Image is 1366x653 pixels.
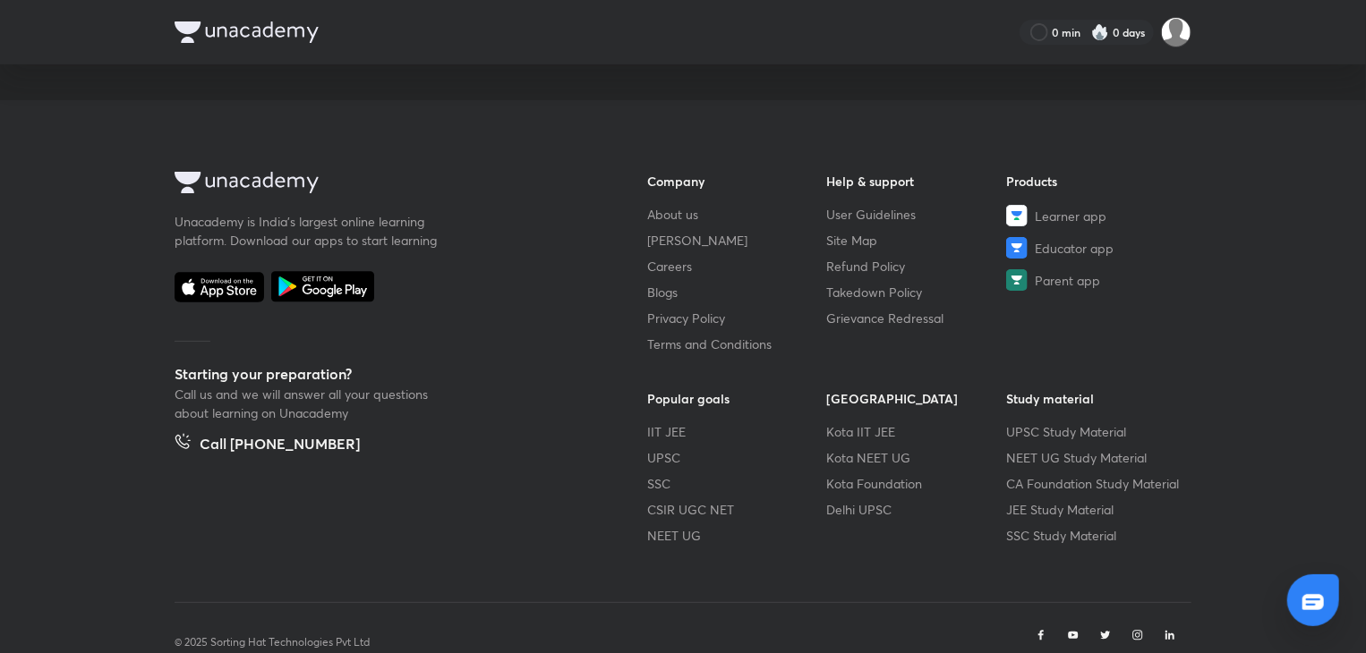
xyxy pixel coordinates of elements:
[1035,207,1106,225] span: Learner app
[647,257,827,276] a: Careers
[175,385,443,422] p: Call us and we will answer all your questions about learning on Unacademy
[827,257,1007,276] a: Refund Policy
[647,205,827,224] a: About us
[827,448,1007,467] a: Kota NEET UG
[827,389,1007,408] h6: [GEOGRAPHIC_DATA]
[827,283,1007,301] a: Takedown Policy
[827,500,1007,519] a: Delhi UPSC
[1006,526,1186,545] a: SSC Study Material
[1035,239,1114,258] span: Educator app
[827,309,1007,327] a: Grievance Redressal
[1006,500,1186,519] a: JEE Study Material
[1006,474,1186,493] a: CA Foundation Study Material
[647,283,827,301] a: Blogs
[1091,23,1109,41] img: streak
[827,231,1007,250] a: Site Map
[1006,269,1028,291] img: Parent app
[647,526,827,545] a: NEET UG
[647,335,827,353] a: Terms and Conditions
[175,21,319,43] img: Company Logo
[200,433,360,458] h5: Call [PHONE_NUMBER]
[827,474,1007,493] a: Kota Foundation
[175,433,360,458] a: Call [PHONE_NUMBER]
[175,172,590,198] a: Company Logo
[647,474,827,493] a: SSC
[647,422,827,441] a: IIT JEE
[1006,389,1186,408] h6: Study material
[1006,448,1186,467] a: NEET UG Study Material
[647,172,827,191] h6: Company
[175,212,443,250] p: Unacademy is India’s largest online learning platform. Download our apps to start learning
[1006,237,1186,259] a: Educator app
[1006,205,1186,226] a: Learner app
[1161,17,1191,47] img: SP
[1006,269,1186,291] a: Parent app
[175,172,319,193] img: Company Logo
[1035,271,1100,290] span: Parent app
[827,172,1007,191] h6: Help & support
[1006,205,1028,226] img: Learner app
[647,257,692,276] span: Careers
[1006,237,1028,259] img: Educator app
[175,363,590,385] h5: Starting your preparation?
[647,500,827,519] a: CSIR UGC NET
[175,634,370,650] p: © 2025 Sorting Hat Technologies Pvt Ltd
[647,231,827,250] a: [PERSON_NAME]
[647,309,827,327] a: Privacy Policy
[647,389,827,408] h6: Popular goals
[827,422,1007,441] a: Kota IIT JEE
[647,448,827,467] a: UPSC
[1006,172,1186,191] h6: Products
[827,205,1007,224] a: User Guidelines
[1006,422,1186,441] a: UPSC Study Material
